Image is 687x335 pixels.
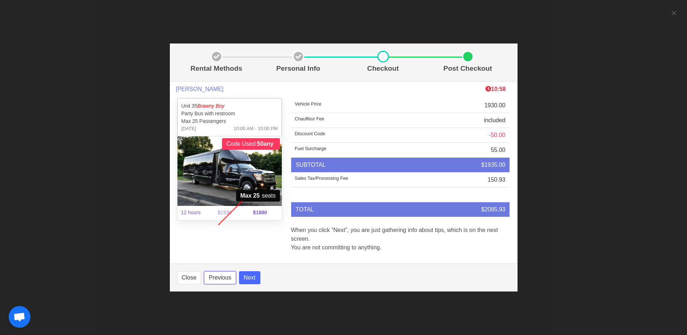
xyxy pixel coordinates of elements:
[222,138,280,150] span: Code Used:
[291,173,433,187] td: Sales Tax/Processing Fee
[433,143,510,158] td: 55.00
[213,204,247,221] span: $1930
[239,271,260,284] button: Next
[204,271,236,284] button: Previous
[485,86,506,92] span: The clock is ticking ⁠— this timer shows how long we'll hold this limo during checkout. If time r...
[428,63,507,74] p: Post Checkout
[176,86,224,92] span: [PERSON_NAME]
[291,202,433,217] td: TOTAL
[236,190,280,202] span: seats
[433,98,510,113] td: 1930.00
[291,243,510,252] p: You are not committing to anything.
[181,125,196,132] span: [DATE]
[433,113,510,128] td: included
[291,226,510,243] p: When you click “Next”, you are just gathering info about tips, which is on the next screen.
[291,158,433,173] td: SUBTOTAL
[177,136,282,206] img: 35%2001.jpg
[181,117,278,125] p: Max 25 Passengers
[291,113,433,128] td: Chauffeur Fee
[177,204,211,221] span: 12 hours
[433,173,510,187] td: 150.93
[433,128,510,143] td: -50.00
[234,125,278,132] span: 10:00 AM - 10:00 PM
[197,103,225,109] em: Brawny Boy
[291,128,433,143] td: Discount Code
[291,143,433,158] td: Fuel Surcharge
[177,271,201,284] button: Close
[180,63,253,74] p: Rental Methods
[433,202,510,217] td: $2085.93
[344,63,423,74] p: Checkout
[291,98,433,113] td: Vehicle Price
[259,63,338,74] p: Personal Info
[485,86,506,92] b: 10:58
[257,140,273,148] strong: 50any
[181,102,278,110] p: Unit 35
[433,158,510,173] td: $1935.00
[240,191,260,200] strong: Max 25
[9,306,30,328] a: Open chat
[181,110,278,117] p: Party Bus with restroom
